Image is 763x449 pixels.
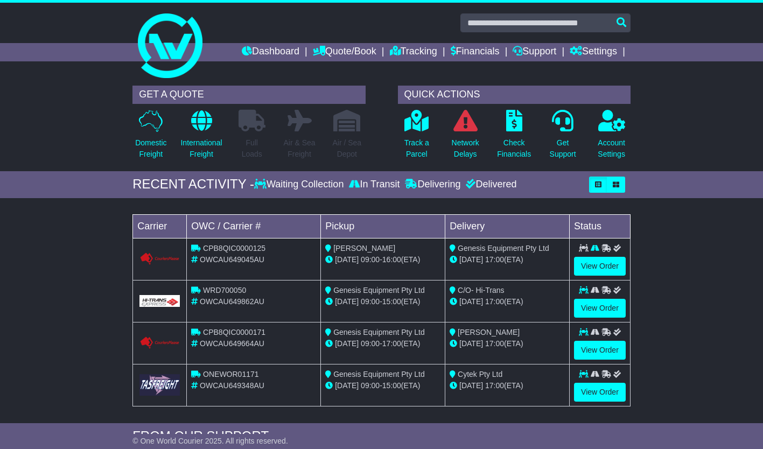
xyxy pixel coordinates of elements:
[139,295,180,307] img: GetCarrierServiceLogo
[132,86,365,104] div: GET A QUOTE
[203,244,265,252] span: CPB8QIC0000125
[335,297,359,306] span: [DATE]
[451,43,500,61] a: Financials
[382,339,401,348] span: 17:00
[200,339,264,348] span: OWCAU649664AU
[496,109,531,166] a: CheckFinancials
[180,137,222,160] p: International Freight
[132,177,254,192] div: RECENT ACTIVITY -
[597,109,626,166] a: AccountSettings
[458,286,505,294] span: C/O- Hi-Trans
[452,137,479,160] p: Network Delays
[382,255,401,264] span: 16:00
[550,137,576,160] p: Get Support
[335,381,359,390] span: [DATE]
[458,244,549,252] span: Genesis Equipment Pty Ltd
[180,109,222,166] a: InternationalFreight
[459,339,483,348] span: [DATE]
[335,255,359,264] span: [DATE]
[598,137,625,160] p: Account Settings
[570,214,631,238] td: Status
[333,244,395,252] span: [PERSON_NAME]
[203,286,246,294] span: WRD700050
[574,257,626,276] a: View Order
[459,381,483,390] span: [DATE]
[398,86,631,104] div: QUICK ACTIONS
[325,338,440,349] div: - (ETA)
[382,381,401,390] span: 15:00
[203,328,265,336] span: CPB8QIC0000171
[458,370,502,378] span: Cytek Pty Ltd
[239,137,265,160] p: Full Loads
[485,297,504,306] span: 17:00
[459,297,483,306] span: [DATE]
[335,339,359,348] span: [DATE]
[283,137,315,160] p: Air & Sea Freight
[450,380,565,391] div: (ETA)
[570,43,617,61] a: Settings
[325,296,440,307] div: - (ETA)
[390,43,437,61] a: Tracking
[200,381,264,390] span: OWCAU649348AU
[333,328,425,336] span: Genesis Equipment Pty Ltd
[404,109,430,166] a: Track aParcel
[404,137,429,160] p: Track a Parcel
[346,179,402,191] div: In Transit
[133,214,187,238] td: Carrier
[450,296,565,307] div: (ETA)
[574,341,626,360] a: View Order
[200,297,264,306] span: OWCAU649862AU
[325,254,440,265] div: - (ETA)
[513,43,556,61] a: Support
[361,255,380,264] span: 09:00
[333,370,425,378] span: Genesis Equipment Pty Ltd
[135,137,166,160] p: Domestic Freight
[382,297,401,306] span: 15:00
[135,109,167,166] a: DomesticFreight
[485,381,504,390] span: 17:00
[458,328,520,336] span: [PERSON_NAME]
[203,370,258,378] span: ONEWOR01171
[549,109,577,166] a: GetSupport
[485,339,504,348] span: 17:00
[139,252,180,265] img: GetCarrierServiceLogo
[485,255,504,264] span: 17:00
[402,179,463,191] div: Delivering
[321,214,445,238] td: Pickup
[242,43,299,61] a: Dashboard
[333,286,425,294] span: Genesis Equipment Pty Ltd
[187,214,321,238] td: OWC / Carrier #
[139,374,180,395] img: GetCarrierServiceLogo
[574,299,626,318] a: View Order
[132,437,288,445] span: © One World Courier 2025. All rights reserved.
[132,429,631,444] div: FROM OUR SUPPORT
[574,383,626,402] a: View Order
[451,109,480,166] a: NetworkDelays
[497,137,531,160] p: Check Financials
[450,338,565,349] div: (ETA)
[139,336,180,349] img: GetCarrierServiceLogo
[332,137,361,160] p: Air / Sea Depot
[313,43,376,61] a: Quote/Book
[445,214,570,238] td: Delivery
[254,179,346,191] div: Waiting Collection
[361,381,380,390] span: 09:00
[450,254,565,265] div: (ETA)
[463,179,516,191] div: Delivered
[459,255,483,264] span: [DATE]
[325,380,440,391] div: - (ETA)
[200,255,264,264] span: OWCAU649045AU
[361,297,380,306] span: 09:00
[361,339,380,348] span: 09:00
